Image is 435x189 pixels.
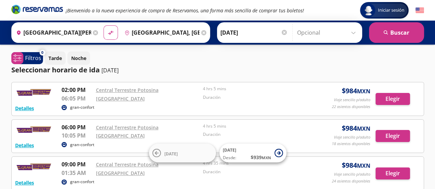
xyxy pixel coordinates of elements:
[96,124,159,131] a: Central Terrestre Potosina
[164,151,178,156] span: [DATE]
[219,144,286,163] button: [DATE]Desde:$939MXN
[70,179,94,185] p: gran-confort
[25,54,41,62] p: Filtros
[62,86,93,94] p: 02:00 PM
[369,22,424,43] button: Buscar
[149,144,216,163] button: [DATE]
[223,155,236,161] span: Desde:
[415,6,424,15] button: English
[62,169,93,177] p: 01:35 AM
[11,52,43,64] button: 0Filtros
[376,167,410,179] button: Elegir
[48,55,62,62] p: Tarde
[357,162,370,169] small: MXN
[223,147,236,153] span: [DATE]
[67,51,90,65] button: Noche
[96,170,145,176] a: [GEOGRAPHIC_DATA]
[66,7,304,14] em: ¡Bienvenido a la nueva experiencia de compra de Reservamos, una forma más sencilla de comprar tus...
[62,131,93,140] p: 10:05 PM
[334,97,370,103] p: Viaje sencillo p/adulto
[70,104,94,110] p: gran-confort
[357,125,370,132] small: MXN
[332,104,370,110] p: 22 asientos disponibles
[122,24,199,41] input: Buscar Destino
[13,24,91,41] input: Buscar Origen
[45,51,66,65] button: Tarde
[101,66,119,74] p: [DATE]
[15,179,34,186] button: Detalles
[334,134,370,140] p: Viaje sencillo p/adulto
[96,161,159,168] a: Central Terrestre Potosina
[376,130,410,142] button: Elegir
[342,160,370,170] span: $ 984
[357,87,370,95] small: MXN
[11,65,100,75] p: Seleccionar horario de ida
[15,105,34,112] button: Detalles
[220,24,288,41] input: Elegir Fecha
[376,93,410,105] button: Elegir
[332,141,370,147] p: 18 asientos disponibles
[11,4,63,14] i: Brand Logo
[342,86,370,96] span: $ 984
[332,178,370,184] p: 24 asientos disponibles
[203,123,307,129] p: 4 hrs 5 mins
[11,4,63,16] a: Brand Logo
[96,132,145,139] a: [GEOGRAPHIC_DATA]
[71,55,86,62] p: Noche
[62,94,93,103] p: 06:05 PM
[15,123,53,137] img: RESERVAMOS
[96,95,145,102] a: [GEOGRAPHIC_DATA]
[15,142,34,149] button: Detalles
[334,172,370,177] p: Viaje sencillo p/adulto
[203,169,307,175] p: Duración
[203,131,307,138] p: Duración
[297,24,359,41] input: Opcional
[203,94,307,101] p: Duración
[342,123,370,133] span: $ 984
[203,160,307,166] p: 4 hrs 35 mins
[375,7,407,14] span: Iniciar sesión
[262,155,271,160] small: MXN
[70,142,94,148] p: gran-confort
[251,154,271,161] span: $ 939
[203,86,307,92] p: 4 hrs 5 mins
[15,86,53,99] img: RESERVAMOS
[62,160,93,168] p: 09:00 PM
[15,160,53,174] img: RESERVAMOS
[96,87,159,93] a: Central Terrestre Potosina
[41,50,43,56] span: 0
[62,123,93,131] p: 06:00 PM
